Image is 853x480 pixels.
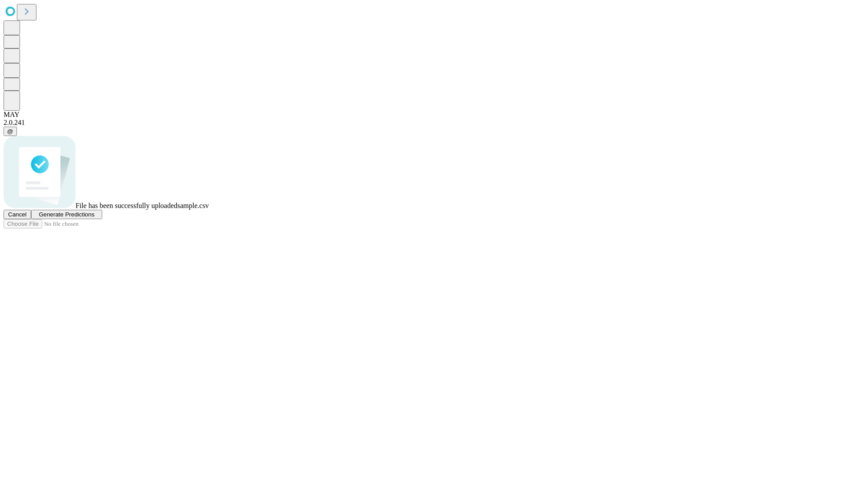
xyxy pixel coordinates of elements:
span: Generate Predictions [39,211,94,218]
button: @ [4,127,17,136]
button: Generate Predictions [31,210,102,219]
div: MAY [4,111,849,119]
span: sample.csv [177,202,209,209]
div: 2.0.241 [4,119,849,127]
span: Cancel [8,211,27,218]
span: File has been successfully uploaded [76,202,177,209]
span: @ [7,128,13,135]
button: Cancel [4,210,31,219]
